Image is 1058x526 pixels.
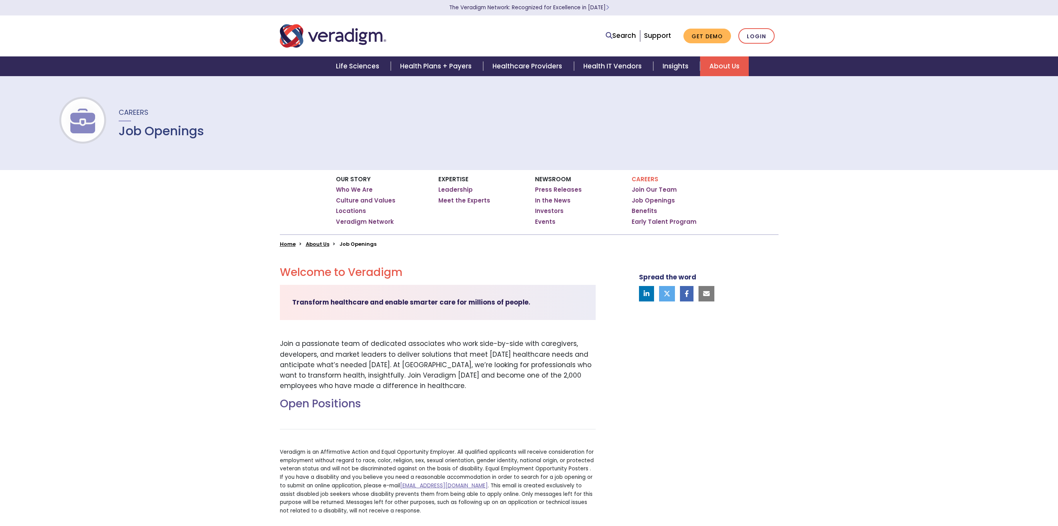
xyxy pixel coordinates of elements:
a: Life Sciences [327,56,391,76]
a: [EMAIL_ADDRESS][DOMAIN_NAME] [400,482,488,489]
span: Careers [119,107,148,117]
h2: Welcome to Veradigm [280,266,596,279]
p: Veradigm is an Affirmative Action and Equal Opportunity Employer. All qualified applicants will r... [280,448,596,515]
a: Join Our Team [632,186,677,194]
a: Search [606,31,636,41]
span: Learn More [606,4,609,11]
a: Health Plans + Payers [391,56,483,76]
a: Healthcare Providers [483,56,574,76]
a: Support [644,31,671,40]
a: Events [535,218,555,226]
a: Job Openings [632,197,675,204]
a: About Us [306,240,329,248]
a: Home [280,240,296,248]
a: Veradigm Network [336,218,394,226]
h1: Job Openings [119,124,204,138]
a: Press Releases [535,186,582,194]
a: Locations [336,207,366,215]
p: Join a passionate team of dedicated associates who work side-by-side with caregivers, developers,... [280,339,596,391]
h2: Open Positions [280,397,596,410]
a: Benefits [632,207,657,215]
strong: Spread the word [639,272,696,282]
a: Culture and Values [336,197,395,204]
a: Get Demo [683,29,731,44]
a: Insights [653,56,700,76]
a: In the News [535,197,571,204]
a: Health IT Vendors [574,56,653,76]
a: The Veradigm Network: Recognized for Excellence in [DATE]Learn More [449,4,609,11]
a: Login [738,28,775,44]
a: Investors [535,207,564,215]
a: Early Talent Program [632,218,697,226]
a: About Us [700,56,749,76]
a: Who We Are [336,186,373,194]
strong: Transform healthcare and enable smarter care for millions of people. [292,298,530,307]
a: Meet the Experts [438,197,490,204]
a: Leadership [438,186,473,194]
img: Veradigm logo [280,23,386,49]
